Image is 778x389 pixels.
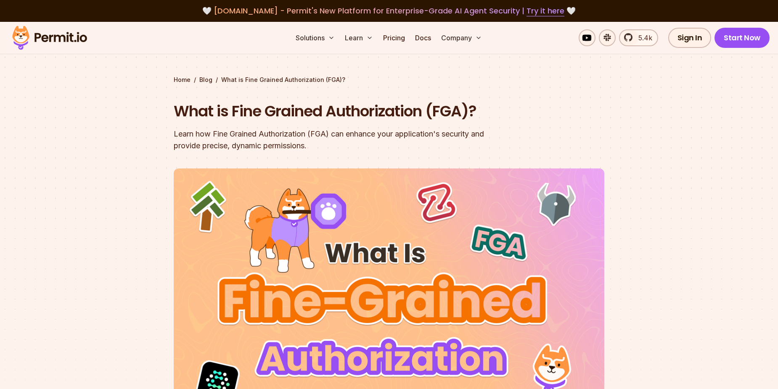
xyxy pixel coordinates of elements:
a: Sign In [668,28,712,48]
div: Learn how Fine Grained Authorization (FGA) can enhance your application's security and provide pr... [174,128,497,152]
span: [DOMAIN_NAME] - Permit's New Platform for Enterprise-Grade AI Agent Security | [214,5,564,16]
div: 🤍 🤍 [20,5,758,17]
h1: What is Fine Grained Authorization (FGA)? [174,101,497,122]
button: Learn [341,29,376,46]
a: Docs [412,29,434,46]
a: Home [174,76,191,84]
a: Blog [199,76,212,84]
a: Start Now [714,28,770,48]
button: Company [438,29,485,46]
a: Try it here [527,5,564,16]
div: / / [174,76,604,84]
span: 5.4k [633,33,652,43]
a: 5.4k [619,29,658,46]
a: Pricing [380,29,408,46]
button: Solutions [292,29,338,46]
img: Permit logo [8,24,91,52]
